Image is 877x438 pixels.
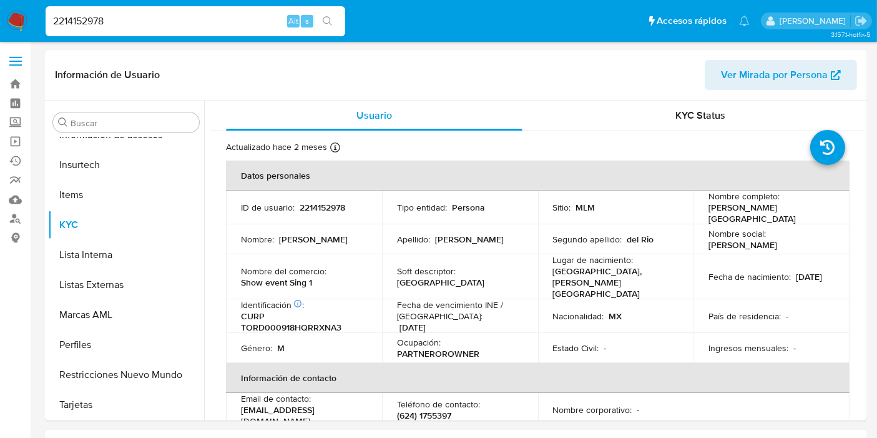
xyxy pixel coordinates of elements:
input: Buscar usuario o caso... [46,13,345,29]
button: Perfiles [48,330,204,360]
p: marianathalie.grajeda@mercadolibre.com.mx [780,15,850,27]
span: Alt [288,15,298,27]
p: [DATE] [399,322,426,333]
p: Nombre del comercio : [241,266,326,277]
p: Nacionalidad : [553,311,604,322]
span: KYC Status [676,108,726,122]
input: Buscar [71,117,194,129]
p: Tipo entidad : [397,202,447,213]
p: - [786,311,788,322]
p: Nombre corporativo : [553,404,632,416]
p: [PERSON_NAME][GEOGRAPHIC_DATA] [708,202,830,224]
p: [EMAIL_ADDRESS][DOMAIN_NAME] [241,404,362,427]
p: [GEOGRAPHIC_DATA], [PERSON_NAME][GEOGRAPHIC_DATA] [553,266,674,299]
h1: Información de Usuario [55,69,160,81]
p: Ingresos mensuales : [708,342,788,354]
button: search-icon [315,12,340,30]
p: Estado Civil : [553,342,599,354]
p: - [604,342,607,354]
button: Marcas AML [48,300,204,330]
p: del Rio [627,234,654,245]
p: 2214152978 [300,202,345,213]
p: Nombre social : [708,228,766,239]
span: Ver Mirada por Persona [721,60,828,90]
button: Lista Interna [48,240,204,270]
p: Segundo apellido : [553,234,622,245]
p: Fecha de nacimiento : [708,271,791,282]
p: Fecha de vencimiento INE / [GEOGRAPHIC_DATA] : [397,299,523,322]
p: Identificación : [241,299,304,311]
button: KYC [48,210,204,240]
p: Email de contacto : [241,393,311,404]
p: Lugar de nacimiento : [553,254,634,266]
button: Ver Mirada por Persona [705,60,857,90]
p: - [637,404,640,416]
p: [PERSON_NAME] [279,234,348,245]
button: Tarjetas [48,390,204,420]
p: ID de usuario : [241,202,295,213]
p: Nombre : [241,234,274,245]
button: Buscar [58,117,68,127]
p: Nombre completo : [708,191,780,202]
button: Insurtech [48,150,204,180]
button: Restricciones Nuevo Mundo [48,360,204,390]
p: M [277,342,285,354]
a: Notificaciones [739,16,750,26]
span: s [305,15,309,27]
p: MLM [576,202,595,213]
p: Persona [452,202,485,213]
p: MX [609,311,622,322]
p: Soft descriptor : [397,266,456,277]
p: País de residencia : [708,311,781,322]
p: [GEOGRAPHIC_DATA] [397,277,484,288]
p: (624) 1755397 [397,410,451,421]
a: Salir [855,14,868,27]
p: [PERSON_NAME] [708,239,777,251]
p: PARTNEROROWNER [397,348,479,359]
button: Items [48,180,204,210]
p: Género : [241,342,272,354]
button: Listas Externas [48,270,204,300]
th: Información de contacto [226,363,850,393]
p: Teléfono de contacto : [397,399,480,410]
p: Ocupación : [397,337,441,348]
p: - [793,342,796,354]
p: Sitio : [553,202,571,213]
p: Show event Sing 1 [241,277,312,288]
p: [DATE] [796,271,822,282]
th: Datos personales [226,161,850,191]
p: Actualizado hace 2 meses [226,141,327,153]
p: CURP TORD000918HQRRXNA3 [241,311,362,333]
p: Apellido : [397,234,430,245]
span: Usuario [356,108,392,122]
span: Accesos rápidos [657,14,727,27]
p: [PERSON_NAME] [435,234,504,245]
